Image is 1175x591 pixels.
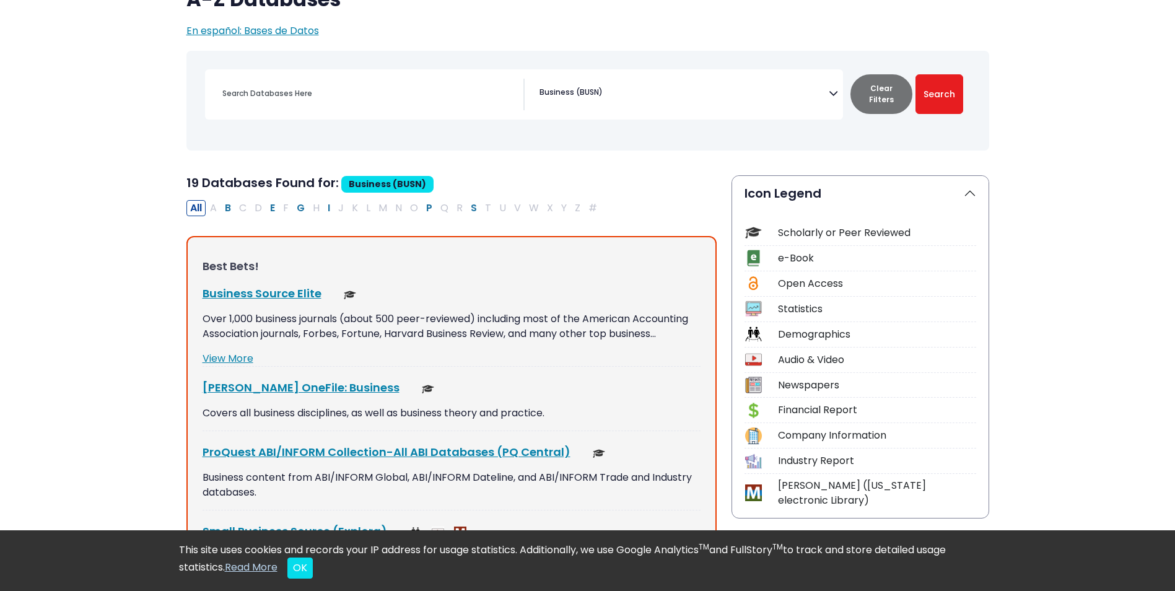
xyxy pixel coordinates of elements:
button: Filter Results S [467,200,481,216]
button: Submit for Search Results [915,74,963,114]
p: Over 1,000 business journals (about 500 peer-reviewed) including most of the American Accounting ... [203,312,701,341]
button: Icon Legend [732,176,989,211]
div: Audio & Video [778,352,976,367]
img: Demographics [409,527,422,539]
img: Icon Audio & Video [745,351,762,368]
img: Audio & Video [432,527,444,539]
sup: TM [699,541,709,552]
a: ProQuest ABI/INFORM Collection-All ABI Databases (PQ Central) [203,444,570,460]
div: Statistics [778,302,976,317]
img: Icon Open Access [746,275,761,292]
button: Filter Results P [422,200,436,216]
span: 19 Databases Found for: [186,174,339,191]
button: All [186,200,206,216]
li: Business (BUSN) [535,87,603,98]
img: Icon Industry Report [745,453,762,470]
button: Filter Results I [324,200,334,216]
a: View More [203,351,253,366]
div: This site uses cookies and records your IP address for usage statistics. Additionally, we use Goo... [179,543,997,579]
span: Business (BUSN) [539,87,603,98]
a: [PERSON_NAME] OneFile: Business [203,380,400,395]
div: Scholarly or Peer Reviewed [778,225,976,240]
sup: TM [772,541,783,552]
h3: Best Bets! [203,260,701,273]
a: Business Source Elite [203,286,321,301]
input: Search database by title or keyword [215,84,523,102]
img: Icon Financial Report [745,402,762,419]
img: Scholarly or Peer Reviewed [422,383,434,395]
img: Scholarly or Peer Reviewed [593,447,605,460]
div: Financial Report [778,403,976,418]
img: Icon MeL (Michigan electronic Library) [745,484,762,501]
nav: Search filters [186,51,989,151]
a: En español: Bases de Datos [186,24,319,38]
button: Filter Results G [293,200,308,216]
img: Icon Statistics [745,300,762,317]
img: Icon e-Book [745,250,762,266]
p: Covers all business disciplines, as well as business theory and practice. [203,406,701,421]
div: [PERSON_NAME] ([US_STATE] electronic Library) [778,478,976,508]
button: Filter Results E [266,200,279,216]
img: Icon Company Information [745,427,762,444]
div: Company Information [778,428,976,443]
img: MeL (Michigan electronic Library) [454,527,466,539]
img: Icon Newspapers [745,377,762,393]
button: Close [287,558,313,579]
div: Alpha-list to filter by first letter of database name [186,200,602,214]
div: Demographics [778,327,976,342]
button: Filter Results B [221,200,235,216]
a: Small Business Source (Explora) [203,523,387,539]
img: Scholarly or Peer Reviewed [344,289,356,301]
a: Read More [225,560,277,574]
p: Business content from ABI/INFORM Global, ABI/INFORM Dateline, and ABI/INFORM Trade and Industry d... [203,470,701,500]
div: Open Access [778,276,976,291]
div: Newspapers [778,378,976,393]
img: Icon Demographics [745,326,762,343]
button: Clear Filters [850,74,912,114]
textarea: Search [605,89,611,99]
img: Icon Scholarly or Peer Reviewed [745,224,762,241]
div: Industry Report [778,453,976,468]
div: e-Book [778,251,976,266]
span: Business (BUSN) [341,176,434,193]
